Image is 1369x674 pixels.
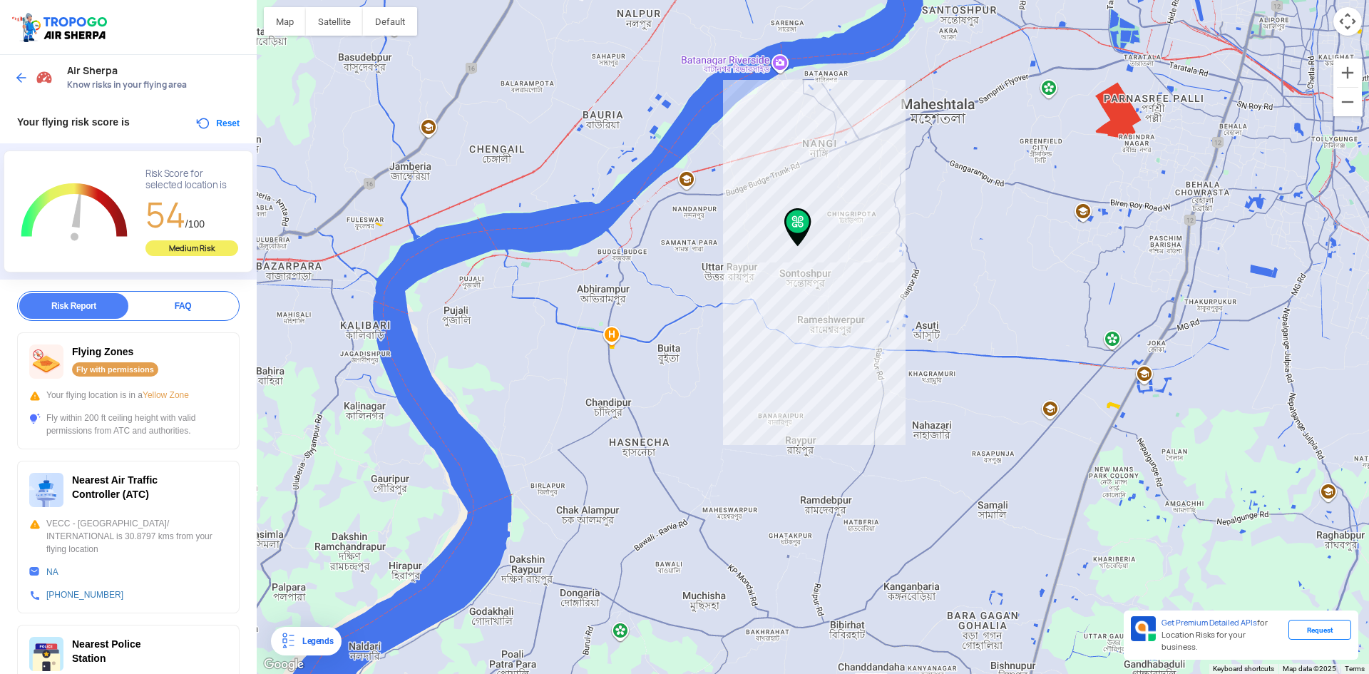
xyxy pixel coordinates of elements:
[72,346,133,357] span: Flying Zones
[145,193,185,238] span: 54
[11,11,112,44] img: ic_tgdronemaps.svg
[280,633,297,650] img: Legends
[29,344,63,379] img: ic_nofly.svg
[72,474,158,500] span: Nearest Air Traffic Controller (ATC)
[1162,618,1257,628] span: Get Premium Detailed APIs
[29,473,63,507] img: ic_atc.svg
[143,390,189,400] span: Yellow Zone
[1131,616,1156,641] img: Premium APIs
[14,71,29,85] img: ic_arrow_back_blue.svg
[1345,665,1365,673] a: Terms
[1213,664,1274,674] button: Keyboard shortcuts
[128,293,237,319] div: FAQ
[1333,58,1362,87] button: Zoom in
[67,79,242,91] span: Know risks in your flying area
[1288,620,1351,640] div: Request
[15,168,134,257] g: Chart
[17,116,130,128] span: Your flying risk score is
[72,362,158,377] div: Fly with permissions
[46,590,123,600] a: [PHONE_NUMBER]
[1283,665,1336,673] span: Map data ©2025
[1333,88,1362,116] button: Zoom out
[260,655,307,674] a: Open this area in Google Maps (opens a new window)
[19,293,128,319] div: Risk Report
[29,517,227,556] div: VECC - [GEOGRAPHIC_DATA]/ INTERNATIONAL is 30.8797 kms from your flying location
[29,637,63,671] img: ic_police_station.svg
[29,412,227,437] div: Fly within 200 ft ceiling height with valid permissions from ATC and authorities.
[306,7,363,36] button: Show satellite imagery
[195,115,240,132] button: Reset
[1333,7,1362,36] button: Map camera controls
[72,638,141,664] span: Nearest Police Station
[297,633,333,650] div: Legends
[185,218,205,230] span: /100
[36,68,53,86] img: Risk Scores
[264,7,306,36] button: Show street map
[145,168,238,191] div: Risk Score for selected location is
[29,389,227,402] div: Your flying location is in a
[67,65,242,76] span: Air Sherpa
[260,655,307,674] img: Google
[145,240,238,256] div: Medium Risk
[46,567,58,577] a: NA
[1156,616,1288,654] div: for Location Risks for your business.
